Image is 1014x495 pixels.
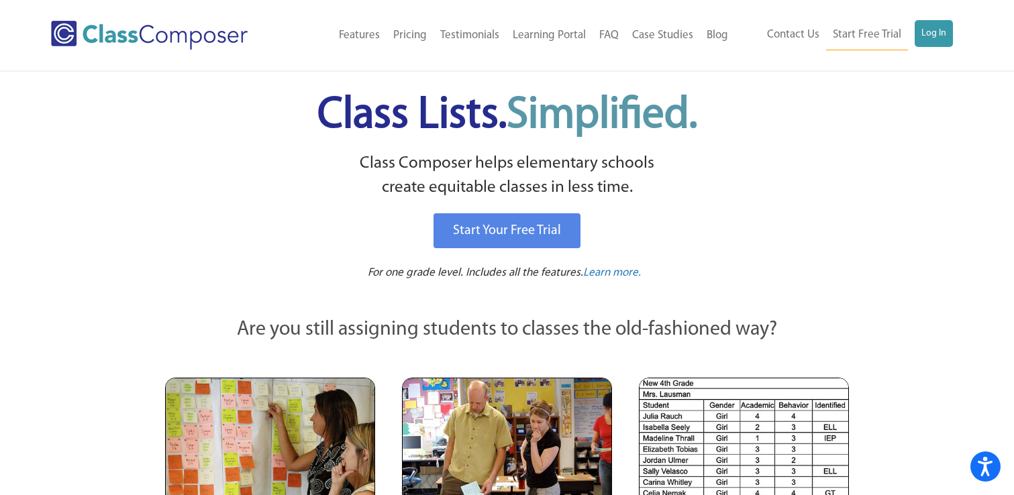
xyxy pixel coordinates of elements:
[165,315,850,345] p: Are you still assigning students to classes the old-fashioned way?
[583,265,641,282] a: Learn more.
[332,21,387,50] a: Features
[507,94,697,137] span: Simplified.
[387,21,434,50] a: Pricing
[289,21,736,50] nav: Header Menu
[593,21,625,50] a: FAQ
[434,21,506,50] a: Testimonials
[700,21,735,50] a: Blog
[760,20,826,50] a: Contact Us
[583,267,641,278] span: Learn more.
[735,20,953,50] nav: Header Menu
[915,20,953,47] a: Log In
[51,21,248,50] img: Class Composer
[368,267,583,278] span: For one grade level. Includes all the features.
[163,152,852,201] p: Class Composer helps elementary schools create equitable classes in less time.
[826,20,908,50] a: Start Free Trial
[625,21,700,50] a: Case Studies
[453,224,561,237] span: Start Your Free Trial
[317,94,697,137] span: Class Lists.
[434,213,580,248] a: Start Your Free Trial
[506,21,593,50] a: Learning Portal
